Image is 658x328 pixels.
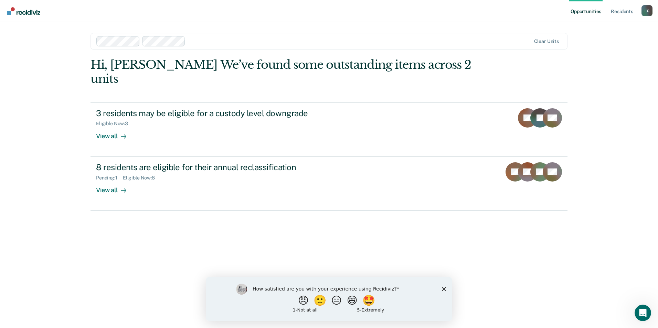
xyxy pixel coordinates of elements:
[91,58,472,86] div: Hi, [PERSON_NAME] We’ve found some outstanding items across 2 units
[641,5,652,16] button: Profile dropdown button
[91,102,567,157] a: 3 residents may be eligible for a custody level downgradeEligible Now:3View all
[96,108,338,118] div: 3 residents may be eligible for a custody level downgrade
[123,175,160,181] div: Eligible Now : 8
[96,121,134,127] div: Eligible Now : 3
[96,162,338,172] div: 8 residents are eligible for their annual reclassification
[96,181,135,194] div: View all
[635,305,651,321] iframe: Intercom live chat
[641,5,652,16] div: L C
[7,7,40,15] img: Recidiviz
[96,127,135,140] div: View all
[96,175,123,181] div: Pending : 1
[206,277,452,321] iframe: Survey by Kim from Recidiviz
[91,157,567,211] a: 8 residents are eligible for their annual reclassificationPending:1Eligible Now:8View all
[534,39,559,44] div: Clear units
